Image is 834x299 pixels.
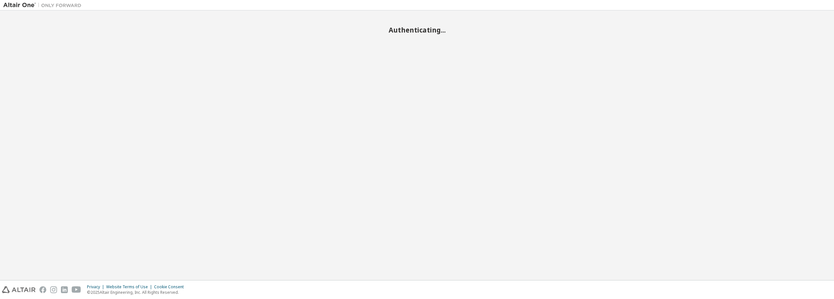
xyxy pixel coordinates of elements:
div: Cookie Consent [154,284,188,290]
img: youtube.svg [72,286,81,293]
p: © 2025 Altair Engineering, Inc. All Rights Reserved. [87,290,188,295]
img: Altair One [3,2,85,8]
div: Privacy [87,284,106,290]
h2: Authenticating... [3,26,831,34]
img: linkedin.svg [61,286,68,293]
img: facebook.svg [39,286,46,293]
div: Website Terms of Use [106,284,154,290]
img: instagram.svg [50,286,57,293]
img: altair_logo.svg [2,286,36,293]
